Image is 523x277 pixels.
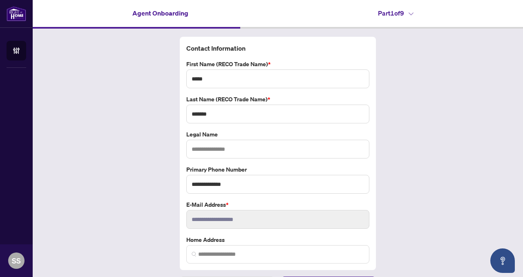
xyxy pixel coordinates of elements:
label: Primary Phone Number [186,165,369,174]
img: logo [7,6,26,21]
button: Open asap [490,248,515,273]
h4: Part 1 of 9 [378,8,413,18]
h4: Agent Onboarding [132,8,188,18]
label: Legal Name [186,130,369,139]
span: SS [12,255,21,266]
label: E-mail Address [186,200,369,209]
label: First Name (RECO Trade Name) [186,60,369,69]
label: Home Address [186,235,369,244]
h4: Contact Information [186,43,369,53]
label: Last Name (RECO Trade Name) [186,95,369,104]
img: search_icon [192,252,197,257]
